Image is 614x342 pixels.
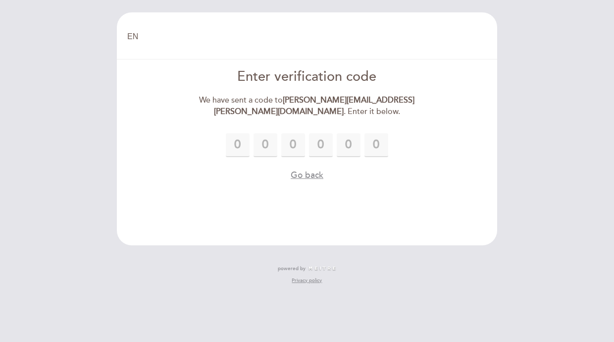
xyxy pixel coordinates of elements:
[278,265,306,272] span: powered by
[278,265,336,272] a: powered by
[337,133,360,157] input: 0
[292,277,322,284] a: Privacy policy
[281,133,305,157] input: 0
[364,133,388,157] input: 0
[194,67,421,87] div: Enter verification code
[291,169,323,181] button: Go back
[194,95,421,117] div: We have sent a code to . Enter it below.
[214,95,415,116] strong: [PERSON_NAME][EMAIL_ADDRESS][PERSON_NAME][DOMAIN_NAME]
[308,266,336,271] img: MEITRE
[254,133,277,157] input: 0
[226,133,250,157] input: 0
[309,133,333,157] input: 0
